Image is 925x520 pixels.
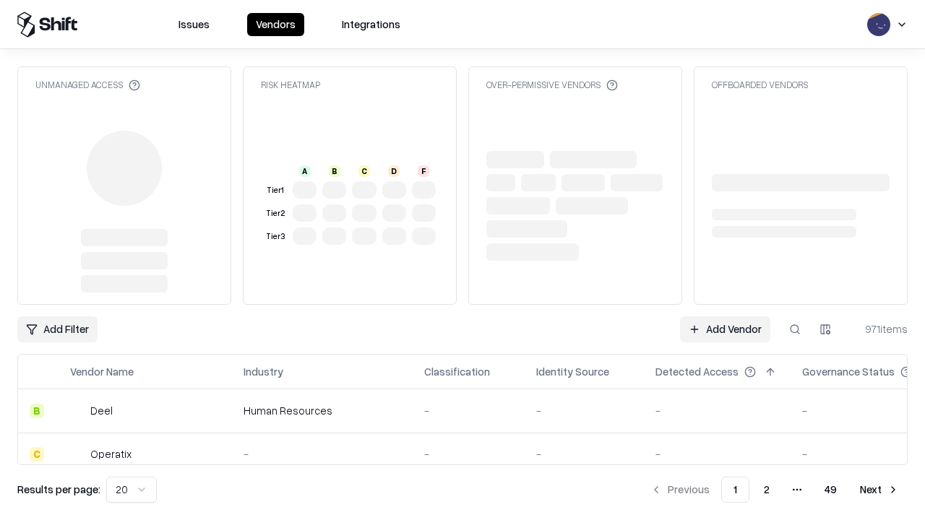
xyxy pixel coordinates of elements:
img: Deel [70,404,85,418]
div: - [536,446,632,461]
div: Vendor Name [70,364,134,379]
div: Classification [424,364,490,379]
img: Operatix [70,447,85,461]
div: Governance Status [802,364,895,379]
button: Next [851,477,908,503]
button: 1 [721,477,749,503]
div: F [418,165,429,177]
button: 49 [813,477,848,503]
div: - [536,403,632,418]
div: Risk Heatmap [261,79,320,91]
div: - [244,446,401,461]
div: C [358,165,370,177]
div: Identity Source [536,364,609,379]
div: C [30,447,44,461]
div: B [329,165,340,177]
div: Deel [90,403,113,418]
div: Human Resources [244,403,401,418]
div: Detected Access [655,364,739,379]
div: A [299,165,311,177]
button: Integrations [333,13,409,36]
div: Tier 1 [264,184,287,196]
a: Add Vendor [680,316,770,342]
button: Add Filter [17,316,98,342]
button: 2 [752,477,781,503]
div: Operatix [90,446,132,461]
div: Tier 3 [264,230,287,243]
div: D [388,165,400,177]
div: - [424,403,513,418]
div: - [655,446,779,461]
div: - [655,403,779,418]
p: Results per page: [17,482,100,497]
div: Tier 2 [264,207,287,220]
button: Issues [170,13,218,36]
nav: pagination [642,477,908,503]
div: Unmanaged Access [35,79,140,91]
div: Offboarded Vendors [712,79,808,91]
button: Vendors [247,13,304,36]
div: - [424,446,513,461]
div: 971 items [850,321,908,337]
div: Industry [244,364,283,379]
div: B [30,404,44,418]
div: Over-Permissive Vendors [486,79,618,91]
